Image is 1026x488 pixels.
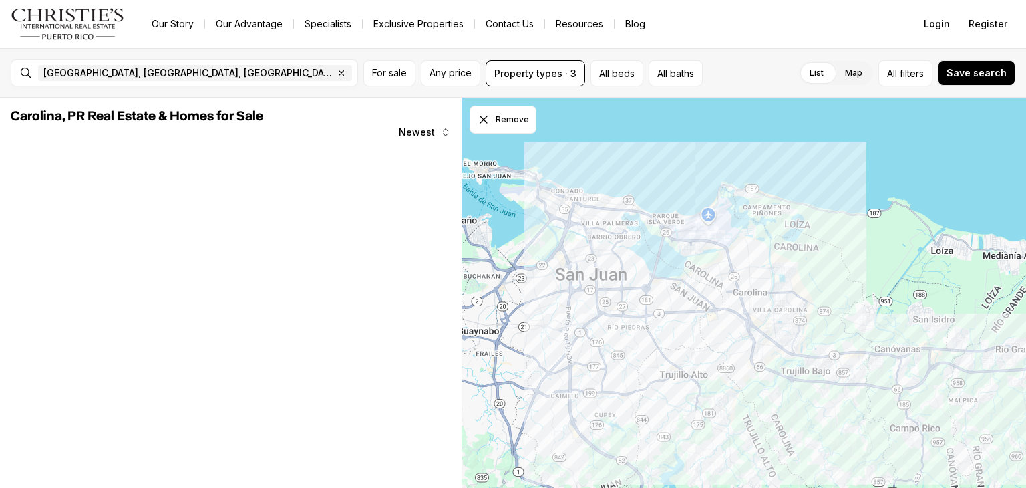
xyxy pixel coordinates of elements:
[900,66,924,80] span: filters
[590,60,643,86] button: All beds
[947,68,1007,78] span: Save search
[11,8,125,40] img: logo
[141,15,204,33] a: Our Story
[887,66,897,80] span: All
[834,61,873,85] label: Map
[615,15,656,33] a: Blog
[430,68,472,78] span: Any price
[475,15,544,33] button: Contact Us
[916,11,958,37] button: Login
[924,19,950,29] span: Login
[878,60,932,86] button: Allfilters
[43,68,333,78] span: [GEOGRAPHIC_DATA], [GEOGRAPHIC_DATA], [GEOGRAPHIC_DATA]
[470,106,536,134] button: Dismiss drawing
[363,60,415,86] button: For sale
[363,15,474,33] a: Exclusive Properties
[938,60,1015,86] button: Save search
[545,15,614,33] a: Resources
[961,11,1015,37] button: Register
[969,19,1007,29] span: Register
[799,61,834,85] label: List
[294,15,362,33] a: Specialists
[11,110,263,123] span: Carolina, PR Real Estate & Homes for Sale
[486,60,585,86] button: Property types · 3
[421,60,480,86] button: Any price
[649,60,703,86] button: All baths
[391,119,459,146] button: Newest
[372,68,407,78] span: For sale
[205,15,293,33] a: Our Advantage
[399,127,435,138] span: Newest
